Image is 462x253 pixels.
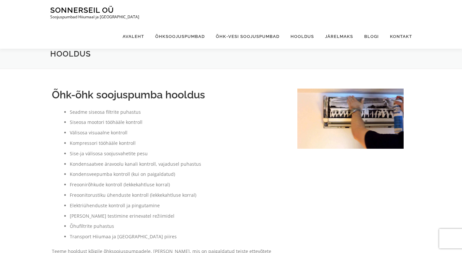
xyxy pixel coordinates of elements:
[52,89,284,101] h2: Õhk-õhk soojuspumba hooldus
[297,89,404,149] img: õhksoojuspumba hooldus
[70,139,284,147] li: Kompressori tööhääle kontroll
[70,150,284,158] li: Sise-ja välisosa soojusvahetite pesu
[384,24,412,49] a: Kontakt
[117,24,150,49] a: Avaleht
[70,118,284,126] li: Siseosa mootori tööhääle kontroll
[70,108,284,116] li: Seadme siseosa filtrite puhastus
[70,212,284,220] li: [PERSON_NAME] testimine erinevatel režiimidel
[70,129,284,137] li: Välisosa visuaalne kontroll
[70,202,284,210] li: Elektriühenduste kontroll ja pingutamine
[70,160,284,168] li: Kondensaatvee äravoolu kanali kontroll, vajadusel puhastus
[50,6,114,14] a: Sonnerseil OÜ
[285,24,320,49] a: Hooldus
[50,15,139,19] p: Soojuspumbad Hiiumaal ja [GEOGRAPHIC_DATA]
[50,49,412,59] h1: Hooldus
[70,181,284,189] li: Freoonirõhkude kontroll (lekkekahtluse korral)
[150,24,210,49] a: Õhksoojuspumbad
[70,191,284,199] li: Freoonitorustiku ühenduste kontroll (lekkekahtluse korral)
[359,24,384,49] a: Blogi
[70,170,284,178] li: Kondensveepumba kontroll (kui on paigaldatud)
[70,233,284,241] li: Transport Hiiumaa ja [GEOGRAPHIC_DATA] piires
[320,24,359,49] a: Järelmaks
[70,222,284,230] li: Õhufiltrite puhastus
[210,24,285,49] a: Õhk-vesi soojuspumbad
